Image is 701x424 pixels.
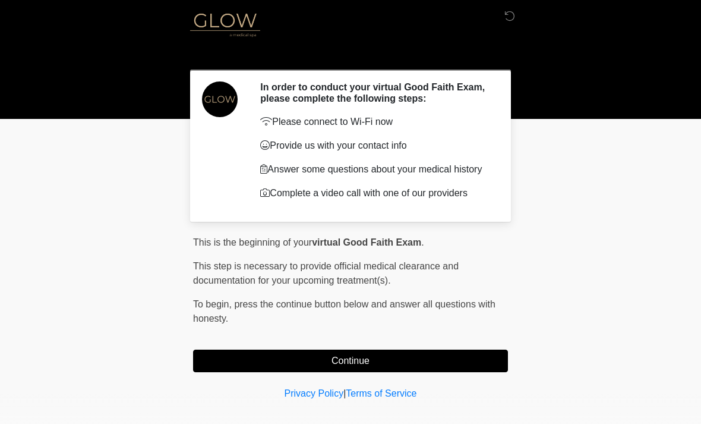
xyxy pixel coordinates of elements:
p: Answer some questions about your medical history [260,162,490,177]
button: Continue [193,350,508,372]
p: Complete a video call with one of our providers [260,186,490,200]
span: press the continue button below and answer all questions with honesty. [193,299,495,324]
h2: In order to conduct your virtual Good Faith Exam, please complete the following steps: [260,81,490,104]
a: Terms of Service [346,388,416,398]
strong: virtual Good Faith Exam [312,237,421,247]
a: Privacy Policy [285,388,344,398]
span: This step is necessary to provide official medical clearance and documentation for your upcoming ... [193,261,459,285]
a: | [343,388,346,398]
p: Provide us with your contact info [260,139,490,153]
span: To begin, [193,299,234,309]
span: . [421,237,424,247]
p: Please connect to Wi-Fi now [260,115,490,129]
img: Glow Medical Spa Logo [181,9,269,39]
span: This is the beginning of your [193,237,312,247]
img: Agent Avatar [202,81,238,117]
h1: ‎ ‎ ‎ [184,43,517,65]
